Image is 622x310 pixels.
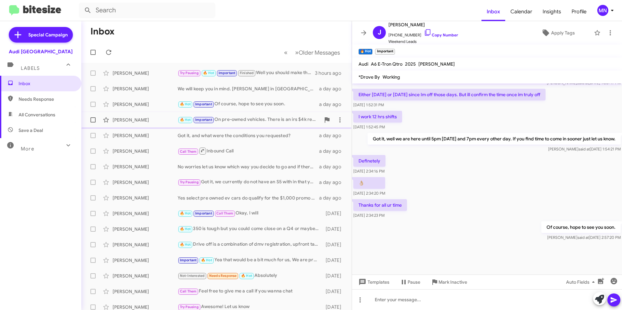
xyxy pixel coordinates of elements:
[19,127,43,134] span: Save a Deal
[201,258,212,262] span: 🔥 Hot
[180,71,199,75] span: Try Pausing
[178,241,323,248] div: Drive off is a combination of dmv registration, upfront taxes and first month payment so that is ...
[577,235,589,240] span: said at
[180,227,191,231] span: 🔥 Hot
[481,2,505,21] a: Inbox
[388,21,458,29] span: [PERSON_NAME]
[357,276,389,288] span: Templates
[426,276,472,288] button: Mark Inactive
[195,211,212,215] span: Important
[19,111,55,118] span: All Conversations
[180,242,191,247] span: 🔥 Hot
[113,148,178,154] div: [PERSON_NAME]
[323,273,346,279] div: [DATE]
[315,70,346,76] div: 3 hours ago
[388,38,458,45] span: Weekend Leads
[178,116,320,123] div: On pre-owned vehicles. There is an irs $4k rebate for people who qualify.
[216,211,233,215] span: Call Them
[319,179,346,186] div: a day ago
[551,27,575,39] span: Apply Tags
[21,65,40,71] span: Labels
[178,225,323,233] div: 350 is tough but you could come close on a Q4 or maybe even a A3
[299,49,340,56] span: Older Messages
[178,100,319,108] div: Of course, hope to see you soon.
[295,48,299,57] span: »
[90,26,115,37] h1: Inbox
[418,61,455,67] span: [PERSON_NAME]
[79,3,215,18] input: Search
[368,133,621,145] p: Got it, well we are here until 5pm [DATE] and 7pm every other day. If you find time to come in so...
[353,102,384,107] span: [DATE] 1:52:31 PM
[180,258,197,262] span: Important
[371,61,402,67] span: A6 E-Tron Qtro
[180,180,199,184] span: Try Pausing
[358,74,380,80] span: *Drove By
[323,288,346,295] div: [DATE]
[180,274,205,278] span: Not-Interested
[405,61,416,67] span: 2025
[352,276,395,288] button: Templates
[178,163,319,170] div: No worries let us know which way you decide to go and if there is anything we can do to help make...
[358,61,368,67] span: Audi
[113,163,178,170] div: [PERSON_NAME]
[592,5,615,16] button: MN
[113,241,178,248] div: [PERSON_NAME]
[209,274,237,278] span: Needs Response
[353,169,385,174] span: [DATE] 2:34:16 PM
[219,71,236,75] span: Important
[113,226,178,232] div: [PERSON_NAME]
[383,74,400,80] span: Working
[280,46,344,59] nav: Page navigation example
[28,32,68,38] span: Special Campaign
[180,149,197,154] span: Call Them
[408,276,420,288] span: Pause
[319,132,346,139] div: a day ago
[113,179,178,186] div: [PERSON_NAME]
[319,195,346,201] div: a day ago
[178,256,323,264] div: Yea that would be a bit much for us, We are probably somewhere in the 5k range.
[178,178,319,186] div: Got it, we currently do not have an S5 with in that yea range but I will keep my eye out if we ev...
[19,80,74,87] span: Inbox
[424,32,458,37] a: Copy Number
[180,102,191,106] span: 🔥 Hot
[113,85,178,92] div: [PERSON_NAME]
[195,118,212,122] span: Important
[353,177,385,189] p: 👌🏼
[178,132,319,139] div: Got it, and what were the conditions you requested?
[378,27,381,38] span: J
[178,210,323,217] div: Okay, I will
[240,71,254,75] span: Finished
[178,272,323,279] div: Absolutely
[113,70,178,76] div: [PERSON_NAME]
[566,2,592,21] a: Profile
[537,2,566,21] a: Insights
[113,210,178,217] div: [PERSON_NAME]
[319,148,346,154] div: a day ago
[439,276,467,288] span: Mark Inactive
[195,102,212,106] span: Important
[353,155,385,167] p: Definetely
[178,69,315,77] div: Well you should make the trip because we have agreed numbers even if you both show up at the same...
[241,274,252,278] span: 🔥 Hot
[178,288,323,295] div: Feel free to give me a call if you wanna chat
[9,27,73,43] a: Special Campaign
[353,124,385,129] span: [DATE] 1:52:45 PM
[323,226,346,232] div: [DATE]
[291,46,344,59] button: Next
[280,46,291,59] button: Previous
[21,146,34,152] span: More
[505,2,537,21] a: Calendar
[566,276,597,288] span: Auto Fields
[525,27,591,39] button: Apply Tags
[548,147,621,151] span: [PERSON_NAME] [DATE] 1:54:21 PM
[180,211,191,215] span: 🔥 Hot
[319,101,346,108] div: a day ago
[395,276,426,288] button: Pause
[180,305,199,309] span: Try Pausing
[113,132,178,139] div: [PERSON_NAME]
[113,273,178,279] div: [PERSON_NAME]
[19,96,74,102] span: Needs Response
[375,49,395,55] small: Important
[597,5,608,16] div: MN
